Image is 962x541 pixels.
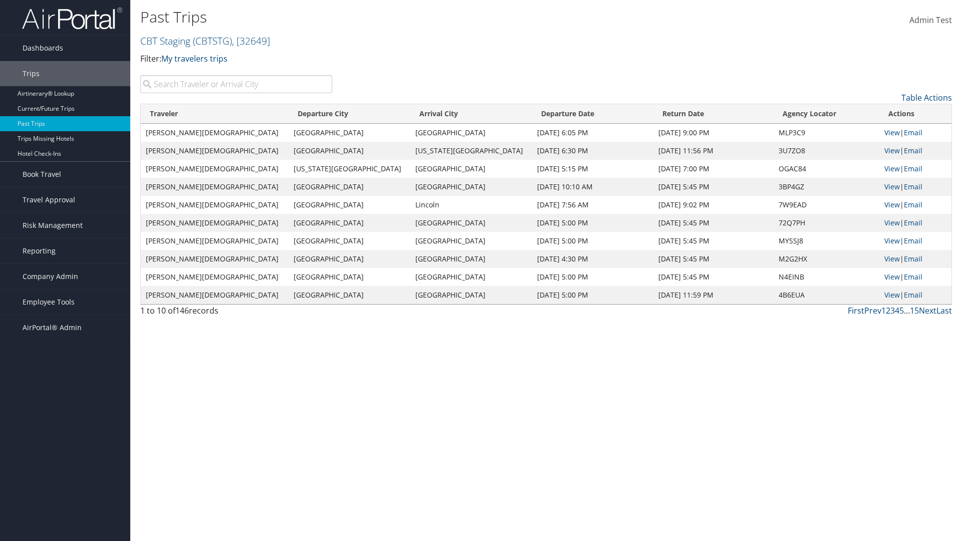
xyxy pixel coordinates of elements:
[232,34,270,48] span: , [ 32649 ]
[774,250,879,268] td: M2G2HX
[141,214,289,232] td: [PERSON_NAME][DEMOGRAPHIC_DATA]
[774,142,879,160] td: 3U7ZO8
[23,187,75,212] span: Travel Approval
[904,182,922,191] a: Email
[532,178,653,196] td: [DATE] 10:10 AM
[141,178,289,196] td: [PERSON_NAME][DEMOGRAPHIC_DATA]
[410,178,532,196] td: [GEOGRAPHIC_DATA]
[653,178,774,196] td: [DATE] 5:45 PM
[532,104,653,124] th: Departure Date: activate to sort column descending
[289,124,410,142] td: [GEOGRAPHIC_DATA]
[901,92,952,103] a: Table Actions
[919,305,936,316] a: Next
[904,290,922,300] a: Email
[289,268,410,286] td: [GEOGRAPHIC_DATA]
[879,250,951,268] td: |
[141,104,289,124] th: Traveler: activate to sort column ascending
[141,286,289,304] td: [PERSON_NAME][DEMOGRAPHIC_DATA]
[140,53,681,66] p: Filter:
[864,305,881,316] a: Prev
[653,124,774,142] td: [DATE] 9:00 PM
[879,160,951,178] td: |
[653,104,774,124] th: Return Date: activate to sort column ascending
[884,128,900,137] a: View
[774,178,879,196] td: 3BP4GZ
[848,305,864,316] a: First
[141,268,289,286] td: [PERSON_NAME][DEMOGRAPHIC_DATA]
[904,305,910,316] span: …
[141,142,289,160] td: [PERSON_NAME][DEMOGRAPHIC_DATA]
[904,146,922,155] a: Email
[879,178,951,196] td: |
[884,200,900,209] a: View
[532,142,653,160] td: [DATE] 6:30 PM
[193,34,232,48] span: ( CBTSTG )
[774,196,879,214] td: 7W9EAD
[653,214,774,232] td: [DATE] 5:45 PM
[653,232,774,250] td: [DATE] 5:45 PM
[910,305,919,316] a: 15
[141,196,289,214] td: [PERSON_NAME][DEMOGRAPHIC_DATA]
[653,268,774,286] td: [DATE] 5:45 PM
[774,124,879,142] td: MLP3C9
[904,200,922,209] a: Email
[879,286,951,304] td: |
[904,254,922,263] a: Email
[909,15,952,26] span: Admin Test
[532,232,653,250] td: [DATE] 5:00 PM
[23,213,83,238] span: Risk Management
[175,305,189,316] span: 146
[904,164,922,173] a: Email
[532,286,653,304] td: [DATE] 5:00 PM
[879,142,951,160] td: |
[410,268,532,286] td: [GEOGRAPHIC_DATA]
[410,214,532,232] td: [GEOGRAPHIC_DATA]
[774,214,879,232] td: 72Q7PH
[653,286,774,304] td: [DATE] 11:59 PM
[895,305,899,316] a: 4
[904,272,922,282] a: Email
[774,232,879,250] td: MYSSJ8
[653,250,774,268] td: [DATE] 5:45 PM
[161,53,227,64] a: My travelers trips
[884,146,900,155] a: View
[289,214,410,232] td: [GEOGRAPHIC_DATA]
[904,236,922,245] a: Email
[879,268,951,286] td: |
[289,178,410,196] td: [GEOGRAPHIC_DATA]
[141,124,289,142] td: [PERSON_NAME][DEMOGRAPHIC_DATA]
[410,286,532,304] td: [GEOGRAPHIC_DATA]
[884,164,900,173] a: View
[774,104,879,124] th: Agency Locator: activate to sort column ascending
[879,214,951,232] td: |
[884,290,900,300] a: View
[141,250,289,268] td: [PERSON_NAME][DEMOGRAPHIC_DATA]
[879,232,951,250] td: |
[140,75,332,93] input: Search Traveler or Arrival City
[886,305,890,316] a: 2
[904,218,922,227] a: Email
[23,36,63,61] span: Dashboards
[410,142,532,160] td: [US_STATE][GEOGRAPHIC_DATA]
[410,232,532,250] td: [GEOGRAPHIC_DATA]
[774,268,879,286] td: N4EINB
[884,218,900,227] a: View
[884,182,900,191] a: View
[289,160,410,178] td: [US_STATE][GEOGRAPHIC_DATA]
[289,104,410,124] th: Departure City: activate to sort column ascending
[532,268,653,286] td: [DATE] 5:00 PM
[289,250,410,268] td: [GEOGRAPHIC_DATA]
[410,124,532,142] td: [GEOGRAPHIC_DATA]
[410,196,532,214] td: Lincoln
[532,124,653,142] td: [DATE] 6:05 PM
[23,264,78,289] span: Company Admin
[410,104,532,124] th: Arrival City: activate to sort column ascending
[884,272,900,282] a: View
[23,290,75,315] span: Employee Tools
[532,214,653,232] td: [DATE] 5:00 PM
[884,236,900,245] a: View
[653,142,774,160] td: [DATE] 11:56 PM
[141,232,289,250] td: [PERSON_NAME][DEMOGRAPHIC_DATA]
[909,5,952,36] a: Admin Test
[140,305,332,322] div: 1 to 10 of records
